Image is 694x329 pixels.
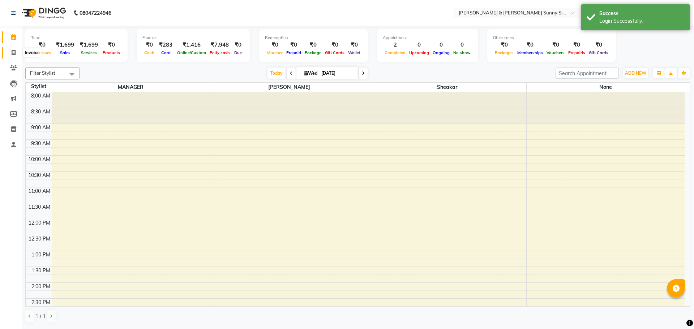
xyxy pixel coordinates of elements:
div: ₹0 [346,41,362,49]
div: Appointment [383,35,472,41]
span: Online/Custom [175,50,208,55]
div: ₹0 [515,41,545,49]
span: Prepaids [566,50,587,55]
span: Packages [493,50,515,55]
div: ₹0 [587,41,610,49]
div: ₹1,416 [175,41,208,49]
span: 1 / 1 [35,313,46,320]
div: 9:00 AM [30,124,52,131]
div: ₹0 [493,41,515,49]
div: 10:00 AM [27,156,52,163]
div: ₹1,699 [77,41,101,49]
div: ₹0 [232,41,244,49]
div: ₹0 [303,41,323,49]
div: 9:30 AM [30,140,52,147]
div: 2 [383,41,407,49]
div: ₹0 [545,41,566,49]
span: Products [101,50,122,55]
div: 8:00 AM [30,92,52,100]
span: Upcoming [407,50,431,55]
div: ₹0 [265,41,284,49]
div: 10:30 AM [27,172,52,179]
span: Vouchers [545,50,566,55]
div: Other sales [493,35,610,41]
button: ADD NEW [623,68,648,78]
span: sheakar [368,83,526,92]
span: Ongoing [431,50,451,55]
div: 11:30 AM [27,203,52,211]
span: Today [267,68,286,79]
span: Package [303,50,323,55]
div: 2:00 PM [30,283,52,290]
div: ₹0 [323,41,346,49]
div: ₹7,948 [208,41,232,49]
div: ₹0 [566,41,587,49]
span: None [527,83,685,92]
div: ₹0 [284,41,303,49]
span: Card [159,50,172,55]
div: Stylist [26,83,52,90]
div: ₹1,699 [53,41,77,49]
div: Success [599,10,684,17]
div: 12:00 PM [27,219,52,227]
span: Completed [383,50,407,55]
div: 12:30 PM [27,235,52,243]
input: Search Appointment [556,68,619,79]
b: 08047224946 [80,3,111,23]
div: Login Successfully. [599,17,684,25]
div: ₹283 [156,41,175,49]
span: Gift Cards [323,50,346,55]
span: Services [79,50,99,55]
div: 1:30 PM [30,267,52,274]
span: Filter Stylist [30,70,55,76]
div: Total [31,35,122,41]
span: Prepaid [284,50,303,55]
span: ADD NEW [625,70,646,76]
div: Finance [142,35,244,41]
div: ₹0 [142,41,156,49]
span: Wed [302,70,319,76]
div: Redemption [265,35,362,41]
span: Wallet [346,50,362,55]
div: ₹0 [31,41,53,49]
div: 11:00 AM [27,187,52,195]
span: Due [232,50,244,55]
div: 2:30 PM [30,299,52,306]
span: No show [451,50,472,55]
div: 0 [431,41,451,49]
span: MANAGER [52,83,210,92]
span: Petty cash [208,50,232,55]
span: Gift Cards [587,50,610,55]
span: [PERSON_NAME] [210,83,368,92]
div: Invoice [23,48,41,57]
div: 8:30 AM [30,108,52,116]
span: Voucher [265,50,284,55]
span: Memberships [515,50,545,55]
span: Sales [58,50,72,55]
div: 0 [407,41,431,49]
span: Cash [142,50,156,55]
div: 0 [451,41,472,49]
img: logo [18,3,68,23]
div: 1:00 PM [30,251,52,259]
div: ₹0 [101,41,122,49]
input: 2025-09-03 [319,68,355,79]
